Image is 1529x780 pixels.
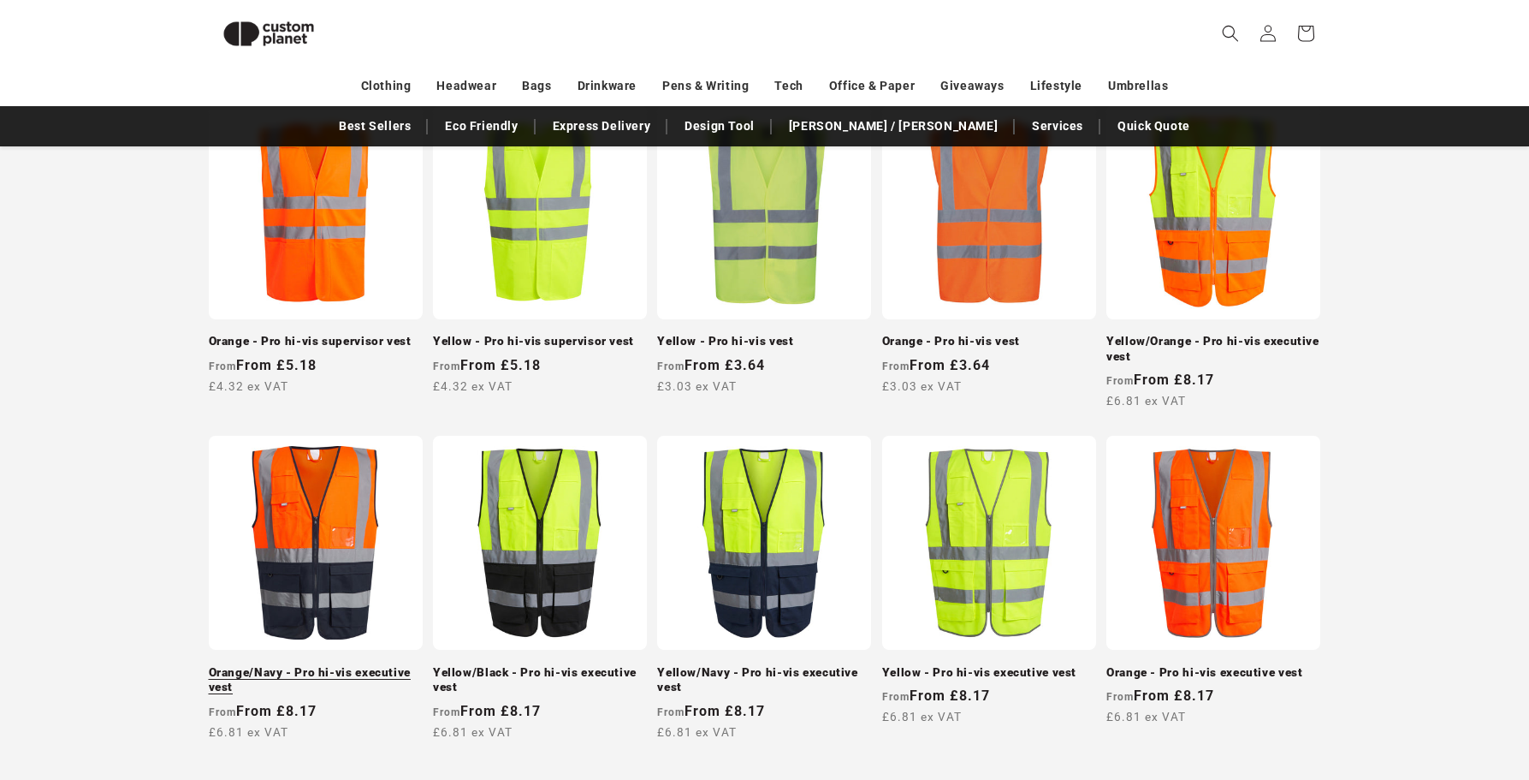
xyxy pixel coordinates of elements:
[1030,71,1082,101] a: Lifestyle
[882,665,1096,681] a: Yellow - Pro hi-vis executive vest
[209,665,423,695] a: Orange/Navy - Pro hi-vis executive vest
[1106,665,1320,681] a: Orange - Pro hi-vis executive vest
[433,334,647,349] a: Yellow - Pro hi-vis supervisor vest
[1236,595,1529,780] iframe: Chat Widget
[436,111,526,141] a: Eco Friendly
[882,334,1096,349] a: Orange - Pro hi-vis vest
[1109,111,1199,141] a: Quick Quote
[780,111,1006,141] a: [PERSON_NAME] / [PERSON_NAME]
[676,111,763,141] a: Design Tool
[662,71,749,101] a: Pens & Writing
[774,71,803,101] a: Tech
[433,665,647,695] a: Yellow/Black - Pro hi-vis executive vest
[1108,71,1168,101] a: Umbrellas
[361,71,412,101] a: Clothing
[209,334,423,349] a: Orange - Pro hi-vis supervisor vest
[436,71,496,101] a: Headwear
[544,111,660,141] a: Express Delivery
[657,334,871,349] a: Yellow - Pro hi-vis vest
[1106,334,1320,364] a: Yellow/Orange - Pro hi-vis executive vest
[330,111,419,141] a: Best Sellers
[657,665,871,695] a: Yellow/Navy - Pro hi-vis executive vest
[1212,15,1249,52] summary: Search
[578,71,637,101] a: Drinkware
[522,71,551,101] a: Bags
[209,7,329,61] img: Custom Planet
[829,71,915,101] a: Office & Paper
[940,71,1004,101] a: Giveaways
[1023,111,1092,141] a: Services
